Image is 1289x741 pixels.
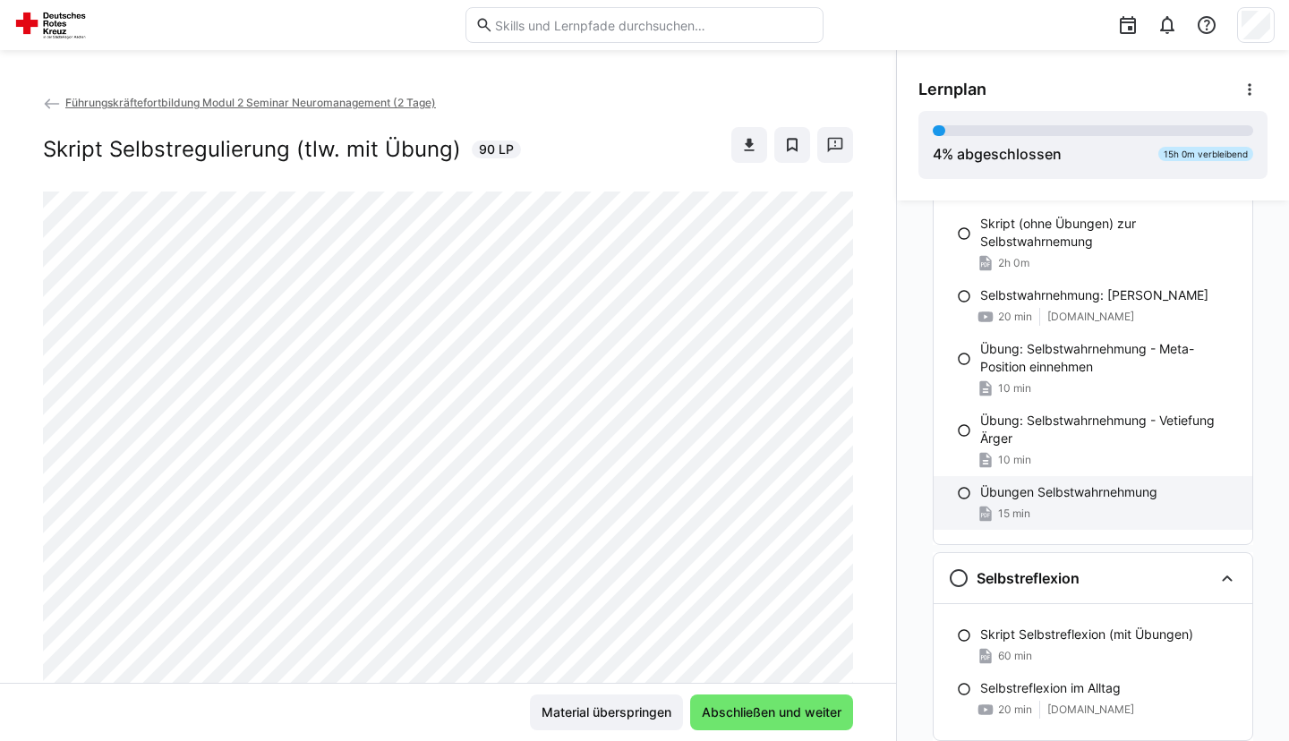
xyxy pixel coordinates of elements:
p: Skript (ohne Übungen) zur Selbstwahrnemung [980,215,1238,251]
h2: Skript Selbstregulierung (tlw. mit Übung) [43,136,461,163]
span: 2h 0m [998,256,1029,270]
span: 20 min [998,310,1032,324]
p: Übungen Selbstwahrnehmung [980,483,1157,501]
button: Abschließen und weiter [690,694,853,730]
span: 90 LP [479,141,514,158]
span: 10 min [998,381,1031,396]
h3: Selbstreflexion [977,569,1080,587]
span: Abschließen und weiter [699,703,844,721]
span: [DOMAIN_NAME] [1047,703,1134,717]
p: Selbstreflexion im Alltag [980,679,1121,697]
span: Material überspringen [539,703,674,721]
p: Übung: Selbstwahrnehmung - Vetiefung Ärger [980,412,1238,447]
p: Selbstwahrnehmung: [PERSON_NAME] [980,286,1208,304]
span: 10 min [998,453,1031,467]
span: Führungskräftefortbildung Modul 2 Seminar Neuromanagement (2 Tage) [65,96,436,109]
div: % abgeschlossen [933,143,1062,165]
span: 60 min [998,649,1032,663]
div: 15h 0m verbleibend [1158,147,1253,161]
button: Material überspringen [530,694,683,730]
input: Skills und Lernpfade durchsuchen… [493,17,814,33]
span: [DOMAIN_NAME] [1047,310,1134,324]
a: Führungskräftefortbildung Modul 2 Seminar Neuromanagement (2 Tage) [43,96,436,109]
p: Übung: Selbstwahrnehmung - Meta-Position einnehmen [980,340,1238,376]
span: 4 [933,145,942,163]
span: 15 min [998,507,1030,521]
p: Skript Selbstreflexion (mit Übungen) [980,626,1193,643]
span: Lernplan [918,80,986,99]
span: 20 min [998,703,1032,717]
